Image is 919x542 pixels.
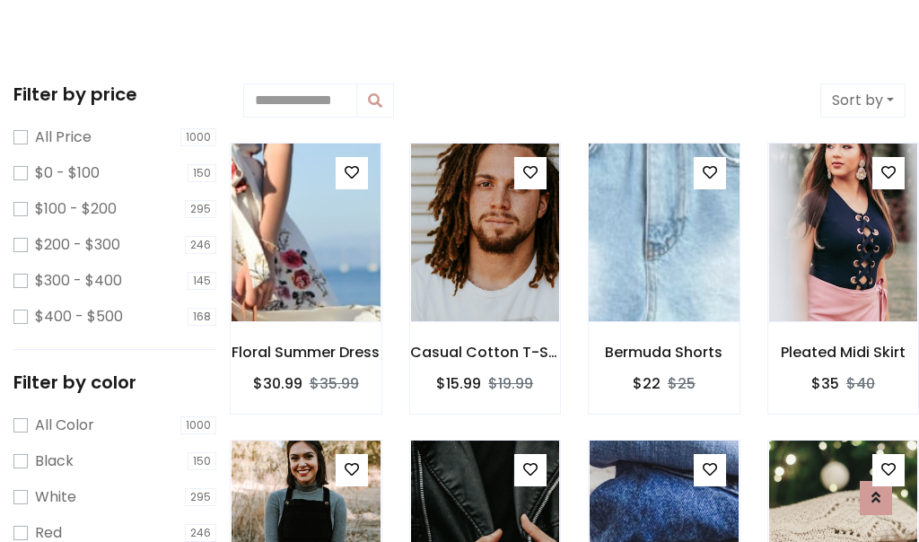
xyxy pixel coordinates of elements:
label: $200 - $300 [35,234,120,256]
h6: Bermuda Shorts [589,344,740,361]
h6: $22 [633,375,661,392]
h5: Filter by price [13,83,216,105]
span: 295 [185,488,216,506]
h6: $35 [811,375,839,392]
span: 150 [188,164,216,182]
del: $40 [846,373,875,394]
del: $19.99 [488,373,533,394]
del: $35.99 [310,373,359,394]
h6: Pleated Midi Skirt [768,344,919,361]
label: Black [35,450,74,472]
label: White [35,486,76,508]
h6: Casual Cotton T-Shirt [410,344,561,361]
button: Sort by [820,83,906,118]
span: 145 [188,272,216,290]
label: $100 - $200 [35,198,117,220]
span: 246 [185,236,216,254]
h5: Filter by color [13,372,216,393]
label: $300 - $400 [35,270,122,292]
span: 168 [188,308,216,326]
label: $0 - $100 [35,162,100,184]
label: All Price [35,127,92,148]
span: 150 [188,452,216,470]
span: 1000 [180,416,216,434]
span: 1000 [180,128,216,146]
h6: Floral Summer Dress [231,344,381,361]
label: All Color [35,415,94,436]
h6: $15.99 [436,375,481,392]
h6: $30.99 [253,375,302,392]
span: 246 [185,524,216,542]
del: $25 [668,373,696,394]
span: 295 [185,200,216,218]
label: $400 - $500 [35,306,123,328]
